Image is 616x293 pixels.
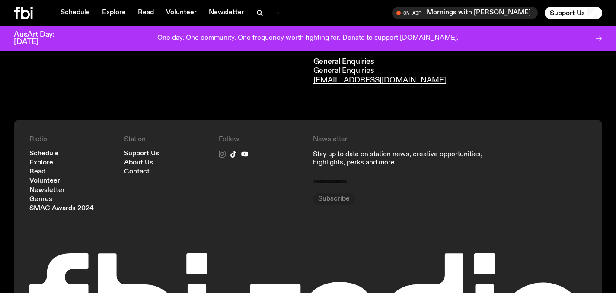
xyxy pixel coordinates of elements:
h3: AusArt Day: [DATE] [14,31,69,46]
a: Schedule [55,7,95,19]
h3: General Enquiries [313,57,453,67]
button: Support Us [545,7,602,19]
a: Volunteer [161,7,202,19]
a: Explore [29,160,53,166]
h4: General Enquiries [313,66,453,76]
a: Read [29,169,45,175]
a: Schedule [29,151,59,157]
p: Stay up to date on station news, creative opportunities, highlights, perks and more. [313,151,492,167]
p: One day. One community. One frequency worth fighting for. Donate to support [DOMAIN_NAME]. [157,35,459,42]
a: [EMAIL_ADDRESS][DOMAIN_NAME] [313,76,446,84]
a: Read [133,7,159,19]
a: Support Us [124,151,159,157]
button: On AirMornings with [PERSON_NAME] [392,7,538,19]
a: About Us [124,160,153,166]
h4: Newsletter [313,135,492,144]
h4: Station [124,135,208,144]
a: Explore [97,7,131,19]
h4: Follow [219,135,303,144]
a: Newsletter [204,7,249,19]
a: Newsletter [29,187,65,194]
button: Subscribe [313,193,355,205]
span: Support Us [550,9,585,17]
h4: Radio [29,135,114,144]
a: Volunteer [29,178,60,184]
a: Genres [29,196,52,203]
a: Contact [124,169,150,175]
a: SMAC Awards 2024 [29,205,94,212]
